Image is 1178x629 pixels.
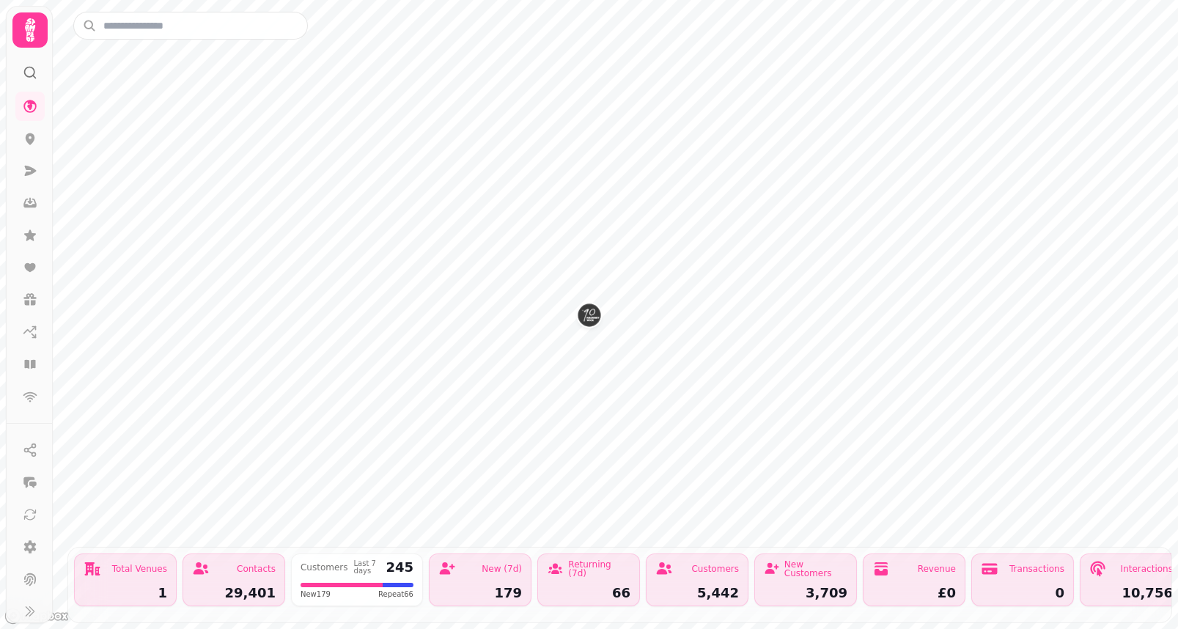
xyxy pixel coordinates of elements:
div: Returning (7d) [568,560,630,578]
div: 29,401 [192,586,276,600]
div: Revenue [918,564,956,573]
div: New (7d) [482,564,522,573]
div: Contacts [237,564,276,573]
div: 179 [438,586,522,600]
div: £0 [872,586,956,600]
div: Last 7 days [354,560,380,575]
div: Transactions [1009,564,1064,573]
div: 66 [547,586,630,600]
div: 0 [981,586,1064,600]
div: Customers [301,563,348,572]
div: 5,442 [655,586,739,600]
div: Interactions [1121,564,1173,573]
a: Mapbox logo [4,608,69,625]
div: Total Venues [112,564,167,573]
div: 10,756 [1089,586,1173,600]
div: Customers [691,564,739,573]
div: 245 [386,561,413,574]
div: New Customers [784,560,847,578]
div: 3,709 [764,586,847,600]
div: Map marker [578,304,601,331]
span: Repeat 66 [378,589,413,600]
div: 1 [84,586,167,600]
button: Number 90 Bar [578,304,601,327]
span: New 179 [301,589,331,600]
